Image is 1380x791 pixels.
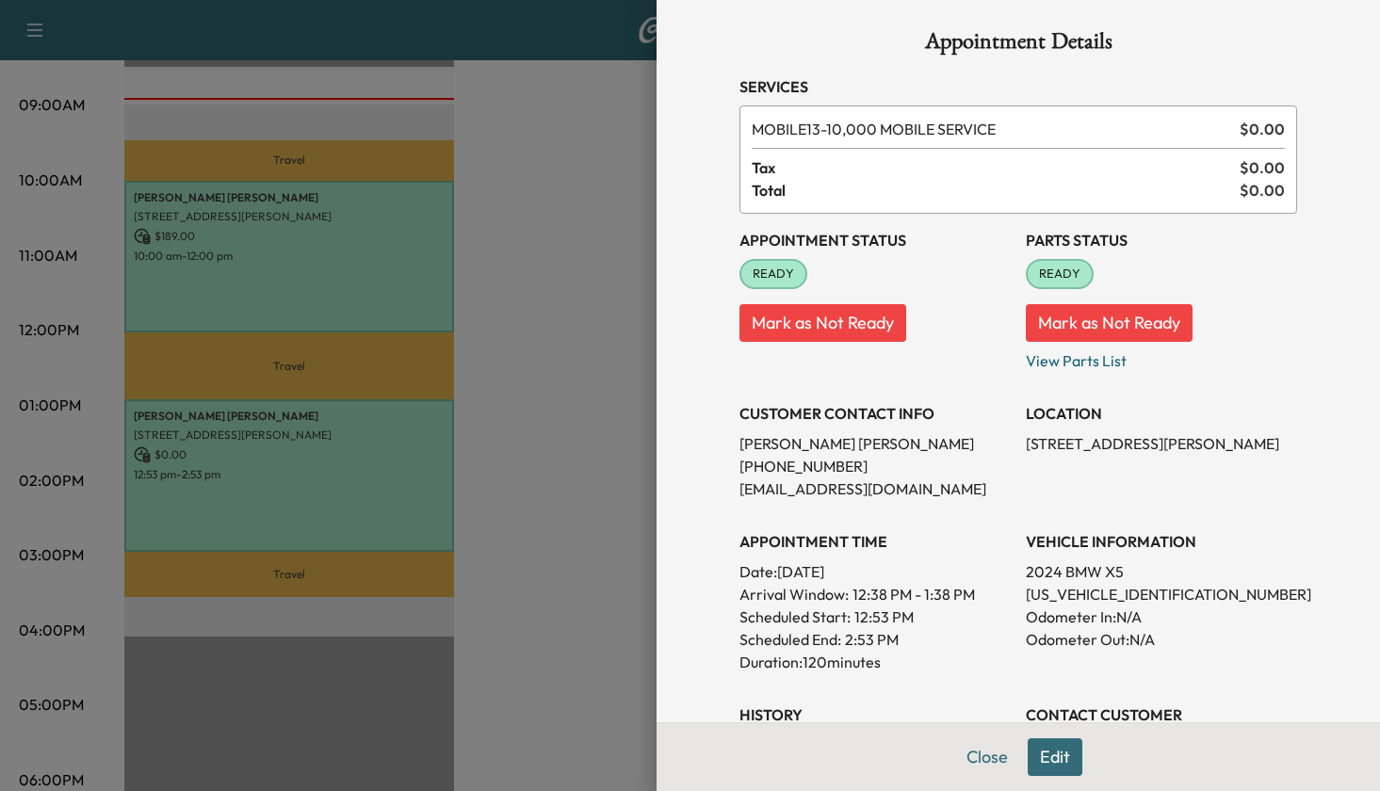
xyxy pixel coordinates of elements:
p: Date: [DATE] [739,560,1011,583]
h3: History [739,703,1011,726]
p: [STREET_ADDRESS][PERSON_NAME] [1026,432,1297,455]
p: Scheduled End: [739,628,841,651]
h3: APPOINTMENT TIME [739,530,1011,553]
p: Arrival Window: [739,583,1011,605]
p: Odometer In: N/A [1026,605,1297,628]
p: Duration: 120 minutes [739,651,1011,673]
button: Close [954,738,1020,776]
h3: VEHICLE INFORMATION [1026,530,1297,553]
span: Tax [752,156,1240,179]
button: Mark as Not Ready [1026,304,1193,342]
p: 2:53 PM [845,628,899,651]
p: [PHONE_NUMBER] [739,455,1011,477]
h3: CUSTOMER CONTACT INFO [739,402,1011,425]
p: [EMAIL_ADDRESS][DOMAIN_NAME] [739,477,1011,500]
h3: Appointment Status [739,229,1011,251]
p: 12:53 PM [854,605,914,628]
button: Mark as Not Ready [739,304,906,342]
span: $ 0.00 [1240,179,1285,202]
span: 10,000 MOBILE SERVICE [752,118,1232,140]
p: 2024 BMW X5 [1026,560,1297,583]
button: Edit [1028,738,1082,776]
h3: Services [739,75,1297,98]
h3: LOCATION [1026,402,1297,425]
p: [US_VEHICLE_IDENTIFICATION_NUMBER] [1026,583,1297,605]
h3: Parts Status [1026,229,1297,251]
p: Scheduled Start: [739,605,851,628]
span: READY [741,265,805,283]
span: $ 0.00 [1240,156,1285,179]
span: $ 0.00 [1240,118,1285,140]
span: Total [752,179,1240,202]
span: READY [1028,265,1092,283]
p: Odometer Out: N/A [1026,628,1297,651]
p: [PERSON_NAME] [PERSON_NAME] [739,432,1011,455]
span: 12:38 PM - 1:38 PM [852,583,975,605]
p: View Parts List [1026,342,1297,372]
h1: Appointment Details [739,30,1297,60]
h3: CONTACT CUSTOMER [1026,703,1297,726]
